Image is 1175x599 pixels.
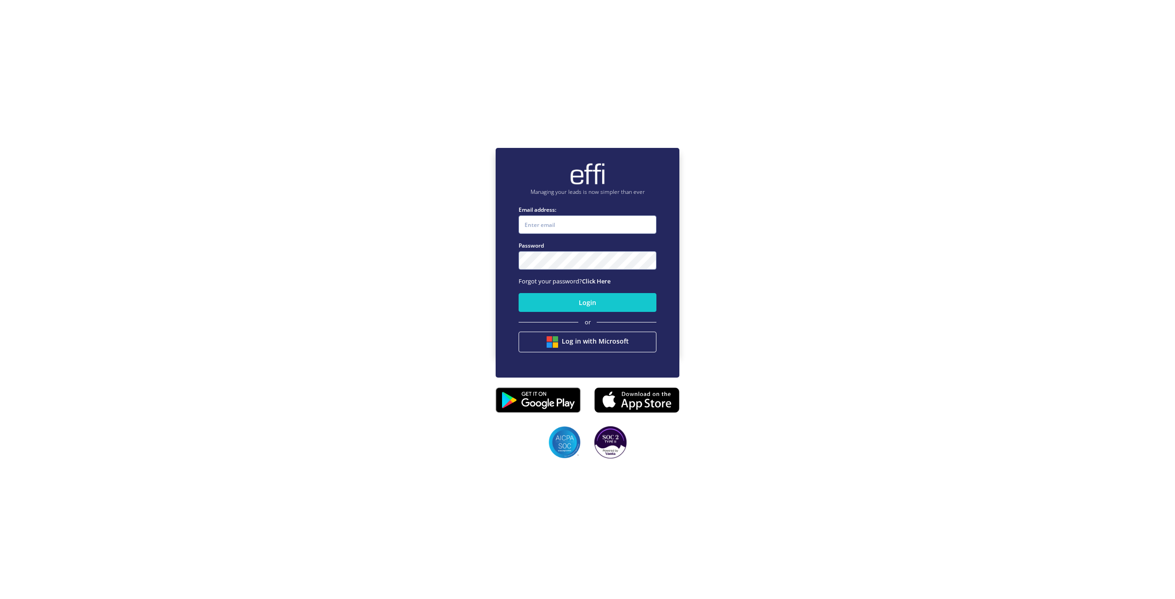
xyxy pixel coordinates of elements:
[496,381,581,419] img: playstore.0fabf2e.png
[519,188,656,196] p: Managing your leads is now simpler than ever
[519,293,656,312] button: Login
[519,205,656,214] label: Email address:
[582,277,610,285] a: Click Here
[519,332,656,352] button: Log in with Microsoft
[519,277,610,285] span: Forgot your password?
[547,336,558,348] img: btn google
[519,241,656,250] label: Password
[585,318,591,327] span: or
[594,384,679,416] img: appstore.8725fd3.png
[519,215,656,234] input: Enter email
[548,426,581,458] img: SOC2 badges
[594,426,627,458] img: SOC2 badges
[569,163,606,186] img: brand-logo.ec75409.png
